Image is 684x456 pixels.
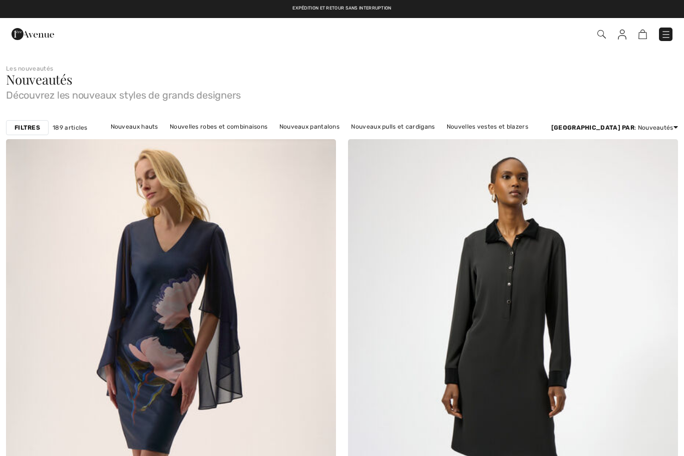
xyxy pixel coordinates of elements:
[294,133,402,146] a: Nouveaux vêtements d'extérieur
[12,24,54,44] img: 1ère Avenue
[6,71,73,88] span: Nouveautés
[15,123,40,132] strong: Filtres
[597,30,606,39] img: Recherche
[442,120,533,133] a: Nouvelles vestes et blazers
[165,120,272,133] a: Nouvelles robes et combinaisons
[551,123,678,132] div: : Nouveautés
[12,29,54,38] a: 1ère Avenue
[618,30,626,40] img: Mes infos
[106,120,163,133] a: Nouveaux hauts
[346,120,440,133] a: Nouveaux pulls et cardigans
[6,86,678,100] span: Découvrez les nouveaux styles de grands designers
[274,120,345,133] a: Nouveaux pantalons
[236,133,293,146] a: Nouvelles jupes
[6,65,53,72] a: Les nouveautés
[661,30,671,40] img: Menu
[551,124,634,131] strong: [GEOGRAPHIC_DATA] par
[638,30,647,39] img: Panier d'achat
[53,123,88,132] span: 189 articles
